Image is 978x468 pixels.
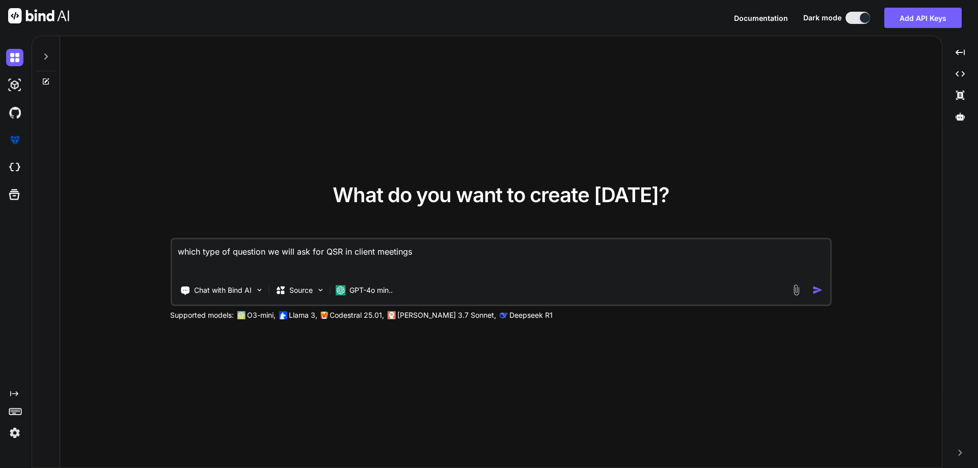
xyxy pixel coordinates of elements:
[289,285,313,295] p: Source
[330,310,384,320] p: Codestral 25.01,
[397,310,496,320] p: [PERSON_NAME] 3.7 Sonnet,
[6,49,23,66] img: darkChat
[803,13,841,23] span: Dark mode
[6,76,23,94] img: darkAi-studio
[172,239,830,277] textarea: which type of question we will ask for QSR in client meetings
[289,310,317,320] p: Llama 3,
[6,424,23,442] img: settings
[812,285,823,295] img: icon
[387,311,395,319] img: claude
[499,311,507,319] img: claude
[884,8,962,28] button: Add API Keys
[237,311,245,319] img: GPT-4
[279,311,287,319] img: Llama2
[255,286,263,294] img: Pick Tools
[333,182,669,207] span: What do you want to create [DATE]?
[509,310,553,320] p: Deepseek R1
[335,285,345,295] img: GPT-4o mini
[734,14,788,22] span: Documentation
[170,310,234,320] p: Supported models:
[6,159,23,176] img: cloudideIcon
[791,284,802,296] img: attachment
[349,285,393,295] p: GPT-4o min..
[320,312,328,319] img: Mistral-AI
[6,131,23,149] img: premium
[247,310,276,320] p: O3-mini,
[316,286,324,294] img: Pick Models
[6,104,23,121] img: githubDark
[194,285,252,295] p: Chat with Bind AI
[8,8,69,23] img: Bind AI
[734,13,788,23] button: Documentation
